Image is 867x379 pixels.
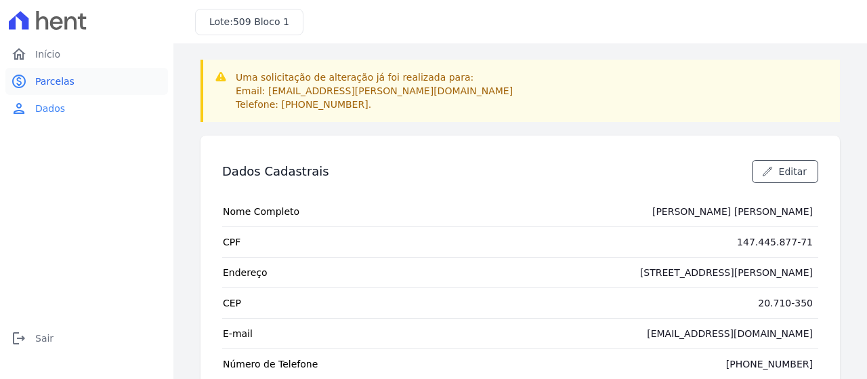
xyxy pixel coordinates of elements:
[647,327,813,340] div: [EMAIL_ADDRESS][DOMAIN_NAME]
[5,325,168,352] a: logoutSair
[11,330,27,346] i: logout
[726,357,813,371] div: [PHONE_NUMBER]
[236,71,513,111] p: Uma solicitação de alteração já foi realizada para: Email: [EMAIL_ADDRESS][PERSON_NAME][DOMAIN_NA...
[737,235,813,249] div: 147.445.877-71
[223,205,299,218] span: Nome Completo
[35,47,60,61] span: Início
[35,102,65,115] span: Dados
[223,296,241,310] span: CEP
[11,73,27,89] i: paid
[223,266,268,279] span: Endereço
[640,266,813,279] div: [STREET_ADDRESS][PERSON_NAME]
[223,357,318,371] span: Número de Telefone
[209,15,289,29] h3: Lote:
[35,75,75,88] span: Parcelas
[233,16,289,27] span: 509 Bloco 1
[5,41,168,68] a: homeInício
[11,46,27,62] i: home
[222,163,329,180] h3: Dados Cadastrais
[652,205,813,218] div: [PERSON_NAME] [PERSON_NAME]
[223,235,240,249] span: CPF
[11,100,27,117] i: person
[758,296,813,310] div: 20.710-350
[35,332,54,345] span: Sair
[5,68,168,95] a: paidParcelas
[223,327,253,340] span: E-mail
[5,95,168,122] a: personDados
[779,165,807,178] span: Editar
[752,160,818,183] a: Editar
